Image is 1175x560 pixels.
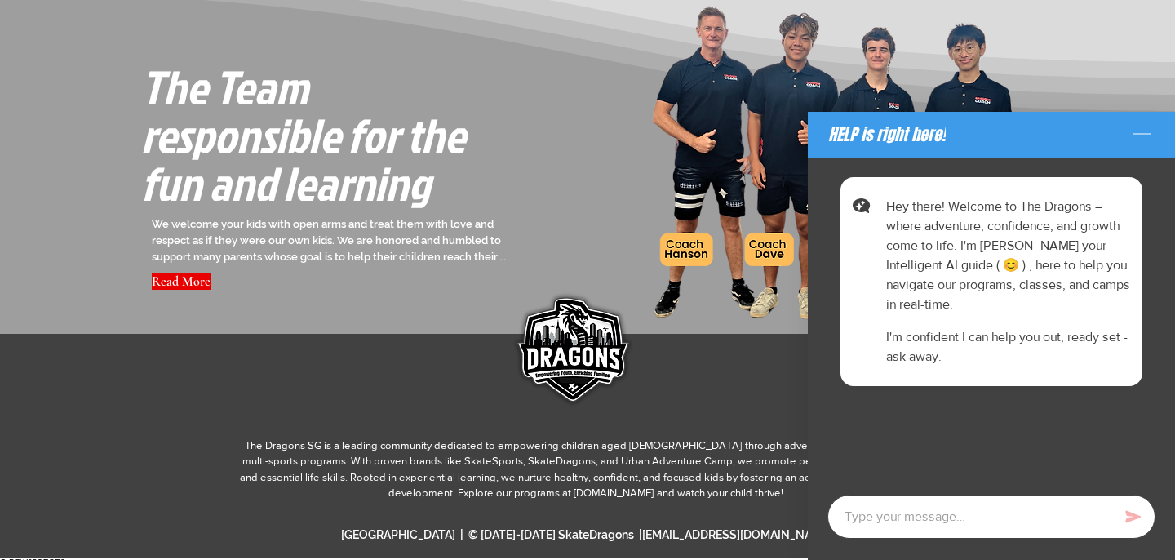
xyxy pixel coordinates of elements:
[853,198,871,218] div: ai
[1128,122,1155,148] button: Minimize the chat
[828,125,946,145] h2: HELP is right here!
[642,528,831,541] a: [EMAIL_ADDRESS][DOMAIN_NAME]
[141,53,465,216] span: The Team responsible for the fun and learning
[341,528,834,541] span: [GEOGRAPHIC_DATA] | © [DATE]-[DATE] SkateDragons |
[886,197,1133,314] p: Hey there! Welcome to The Dragons – where adventure, confidence, and growth come to life. I'm [PE...
[886,327,1133,367] p: I'm confident I can help you out, ready set - ask away.
[240,439,932,500] span: The Dragons SG is a leading community dedicated to empowering children aged [DEMOGRAPHIC_DATA] th...
[808,177,1175,386] article: HELP is right here! answer: Hey there! Welcome to The Dragons – where adventure, confidence, and ...
[152,273,211,290] div: Read More
[152,216,515,265] p: We welcome your kids with open arms and treat them with love and respect as if they were our own ...
[507,287,636,416] img: DRAGONS LOGO BADGE SINGAPORE.png
[827,495,1155,539] textarea: Chat with AI assistant
[808,158,1175,485] div: Chat conversation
